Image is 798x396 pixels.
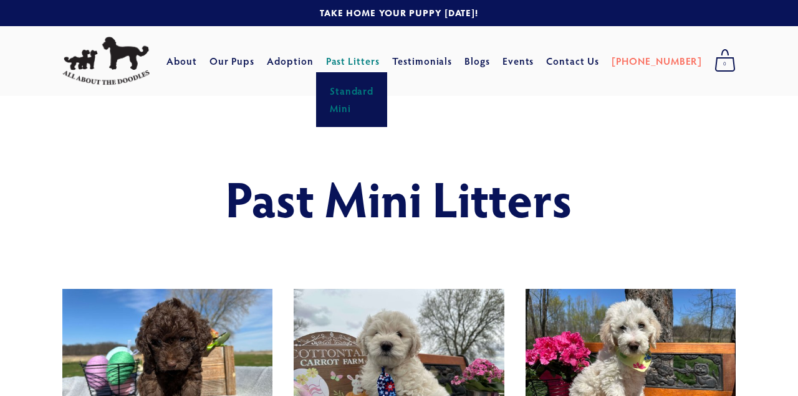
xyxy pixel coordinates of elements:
[209,50,255,72] a: Our Pups
[326,54,380,67] a: Past Litters
[267,50,314,72] a: Adoption
[502,50,534,72] a: Events
[612,50,702,72] a: [PHONE_NUMBER]
[392,50,453,72] a: Testimonials
[714,56,736,72] span: 0
[62,37,150,85] img: All About The Doodles
[120,171,678,225] h1: Past Mini Litters
[464,50,490,72] a: Blogs
[708,45,742,77] a: 0 items in cart
[326,100,378,117] a: Mini
[166,50,197,72] a: About
[326,82,378,100] a: Standard
[546,50,599,72] a: Contact Us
